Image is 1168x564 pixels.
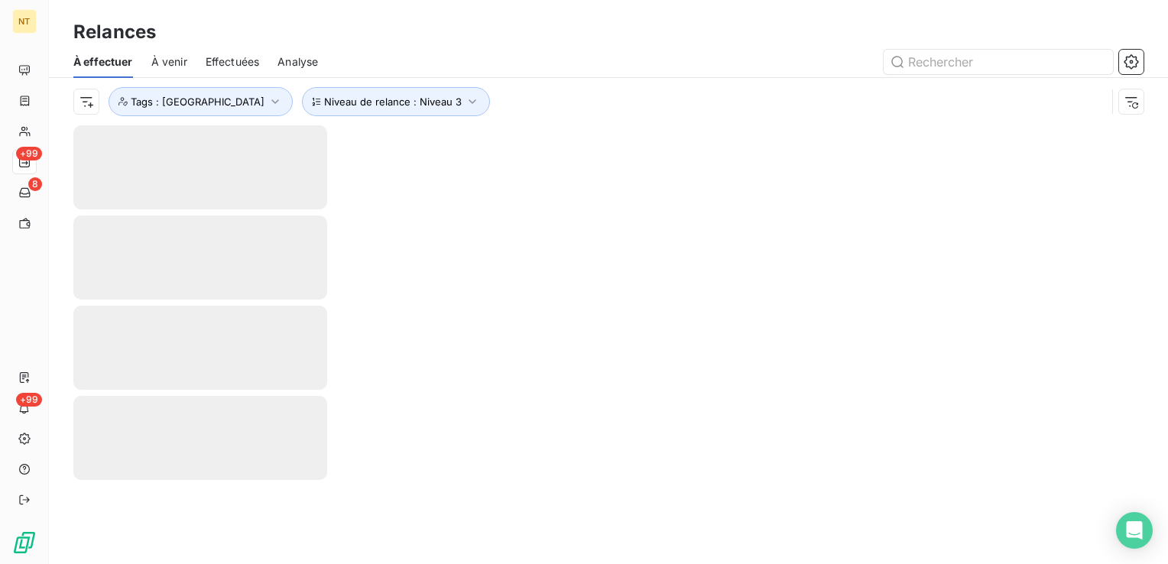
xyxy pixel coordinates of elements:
[206,54,260,70] span: Effectuées
[16,147,42,160] span: +99
[28,177,42,191] span: 8
[109,87,293,116] button: Tags : [GEOGRAPHIC_DATA]
[16,393,42,407] span: +99
[12,9,37,34] div: NT
[73,54,133,70] span: À effectuer
[12,530,37,555] img: Logo LeanPay
[277,54,318,70] span: Analyse
[302,87,490,116] button: Niveau de relance : Niveau 3
[324,96,462,108] span: Niveau de relance : Niveau 3
[151,54,187,70] span: À venir
[131,96,264,108] span: Tags : [GEOGRAPHIC_DATA]
[1116,512,1153,549] div: Open Intercom Messenger
[73,18,156,46] h3: Relances
[884,50,1113,74] input: Rechercher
